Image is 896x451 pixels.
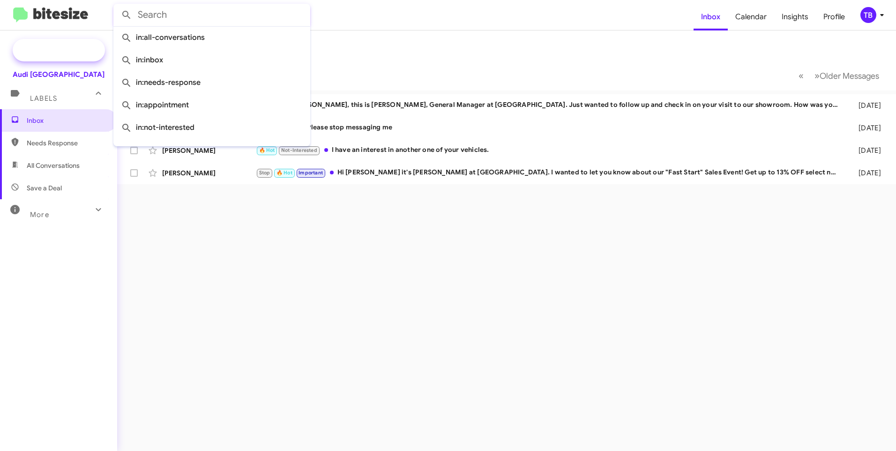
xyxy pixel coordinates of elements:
[121,26,303,49] span: in:all-conversations
[256,167,844,178] div: Hi [PERSON_NAME] it's [PERSON_NAME] at [GEOGRAPHIC_DATA]. I wanted to let you know about our "Fas...
[30,94,57,103] span: Labels
[852,7,886,23] button: TB
[13,70,105,79] div: Audi [GEOGRAPHIC_DATA]
[694,3,728,30] a: Inbox
[844,123,889,133] div: [DATE]
[121,49,303,71] span: in:inbox
[27,161,80,170] span: All Conversations
[121,94,303,116] span: in:appointment
[814,70,820,82] span: »
[27,138,106,148] span: Needs Response
[162,146,256,155] div: [PERSON_NAME]
[121,116,303,139] span: in:not-interested
[30,210,49,219] span: More
[844,101,889,110] div: [DATE]
[276,170,292,176] span: 🔥 Hot
[41,45,97,55] span: Special Campaign
[299,170,323,176] span: Important
[256,145,844,156] div: I have an interest in another one of your vehicles.
[259,170,270,176] span: Stop
[162,168,256,178] div: [PERSON_NAME]
[728,3,774,30] a: Calendar
[844,168,889,178] div: [DATE]
[793,66,809,85] button: Previous
[121,139,303,161] span: in:sold-verified
[256,100,844,111] div: Hi [PERSON_NAME], this is [PERSON_NAME], General Manager at [GEOGRAPHIC_DATA]. Just wanted to fol...
[27,116,106,125] span: Inbox
[860,7,876,23] div: TB
[816,3,852,30] a: Profile
[774,3,816,30] a: Insights
[259,147,275,153] span: 🔥 Hot
[281,147,317,153] span: Not-Interested
[27,183,62,193] span: Save a Deal
[844,146,889,155] div: [DATE]
[256,122,844,133] div: Please stop messaging me
[121,71,303,94] span: in:needs-response
[820,71,879,81] span: Older Messages
[809,66,885,85] button: Next
[13,39,105,61] a: Special Campaign
[793,66,885,85] nav: Page navigation example
[799,70,804,82] span: «
[113,4,310,26] input: Search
